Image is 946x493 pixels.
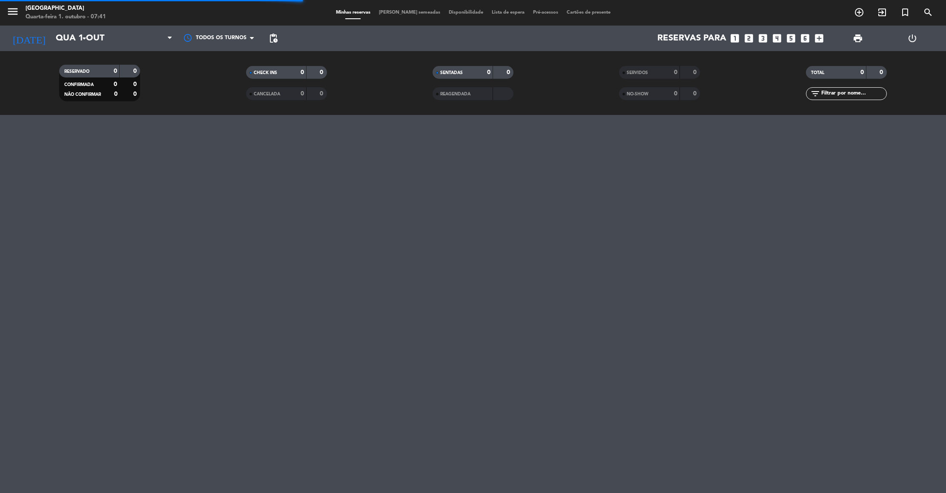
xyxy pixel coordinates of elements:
[114,68,117,74] strong: 0
[254,92,280,96] span: CANCELADA
[627,92,648,96] span: NO-SHOW
[877,7,887,17] i: exit_to_app
[627,71,648,75] span: SERVIDOS
[507,69,512,75] strong: 0
[529,10,562,15] span: Pré-acessos
[301,91,304,97] strong: 0
[64,69,89,74] span: RESERVADO
[320,69,325,75] strong: 0
[375,10,444,15] span: [PERSON_NAME] semeadas
[785,33,797,44] i: looks_5
[923,7,933,17] i: search
[771,33,783,44] i: looks_4
[64,92,101,97] span: NÃO CONFIRMAR
[487,10,529,15] span: Lista de espera
[900,7,910,17] i: turned_in_not
[6,5,19,21] button: menu
[64,83,94,87] span: CONFIRMADA
[729,33,740,44] i: looks_one
[880,69,885,75] strong: 0
[26,4,106,13] div: [GEOGRAPHIC_DATA]
[133,91,138,97] strong: 0
[674,91,677,97] strong: 0
[114,91,118,97] strong: 0
[444,10,487,15] span: Disponibilidade
[440,92,470,96] span: REAGENDADA
[254,71,277,75] span: CHECK INS
[853,33,863,43] span: print
[885,26,940,51] div: LOG OUT
[79,33,89,43] i: arrow_drop_down
[562,10,615,15] span: Cartões de presente
[757,33,768,44] i: looks_3
[860,69,864,75] strong: 0
[810,89,820,99] i: filter_list
[854,7,864,17] i: add_circle_outline
[907,33,917,43] i: power_settings_new
[332,10,375,15] span: Minhas reservas
[6,5,19,18] i: menu
[268,33,278,43] span: pending_actions
[133,68,138,74] strong: 0
[301,69,304,75] strong: 0
[26,13,106,21] div: Quarta-feira 1. outubro - 07:41
[6,29,52,48] i: [DATE]
[814,33,825,44] i: add_box
[487,69,490,75] strong: 0
[674,69,677,75] strong: 0
[440,71,463,75] span: SENTADAS
[693,91,698,97] strong: 0
[133,81,138,87] strong: 0
[693,69,698,75] strong: 0
[114,81,117,87] strong: 0
[800,33,811,44] i: looks_6
[820,89,886,98] input: Filtrar por nome...
[657,33,726,43] span: Reservas para
[320,91,325,97] strong: 0
[811,71,824,75] span: TOTAL
[743,33,754,44] i: looks_two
